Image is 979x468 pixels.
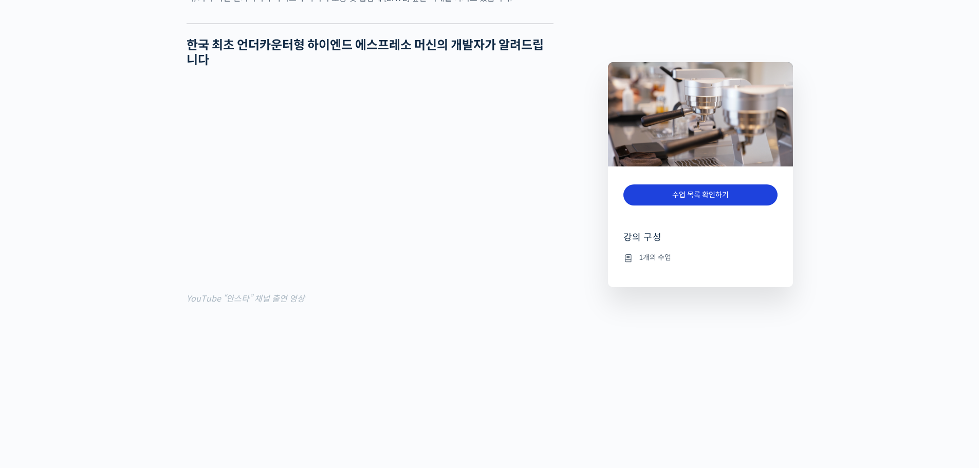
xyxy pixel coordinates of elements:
strong: 한국 최초 언더카운터형 하이엔드 에스프레소 머신의 개발자가 알려드립니다 [187,38,544,68]
a: 설정 [133,326,197,351]
a: 대화 [68,326,133,351]
span: 홈 [32,341,39,349]
a: 수업 목록 확인하기 [623,184,778,205]
li: 1개의 수업 [623,252,778,264]
iframe: 언더카운터형 하이엔드 에스프레소 머신 "모아이"에 대해 알아보자. (비다스테크 방정호 대표) [187,81,553,288]
span: 대화 [94,342,106,350]
span: 설정 [159,341,171,349]
a: 홈 [3,326,68,351]
mark: YouTube “안스타” 채널 출연 영상 [187,293,305,304]
h4: 강의 구성 [623,231,778,252]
